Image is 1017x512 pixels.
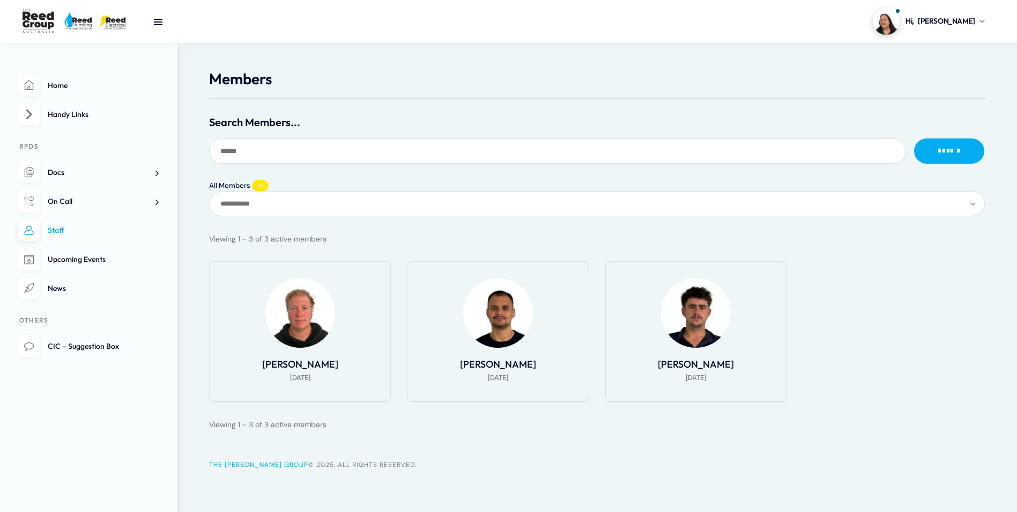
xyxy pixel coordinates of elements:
[262,358,338,370] a: [PERSON_NAME]
[209,458,985,471] div: © 2025. All Rights Reserved.
[661,278,731,348] img: Profile Photo
[209,180,269,192] a: All Members51
[209,70,985,87] h1: Members
[873,8,900,35] img: Profile picture of Carmen Montalto
[658,358,734,370] a: [PERSON_NAME]
[209,460,308,469] a: The [PERSON_NAME] Group
[460,358,536,370] a: [PERSON_NAME]
[290,371,310,384] span: [DATE]
[209,232,326,245] div: Viewing 1 - 3 of 3 active members
[686,371,706,384] span: [DATE]
[905,16,914,27] span: Hi,
[209,418,326,431] div: Viewing 1 - 3 of 3 active members
[209,191,985,216] div: Members directory secondary navigation
[488,371,508,384] span: [DATE]
[873,8,985,35] a: Profile picture of Carmen MontaltoHi,[PERSON_NAME]
[265,278,335,348] img: Profile Photo
[252,180,269,191] span: 51
[209,180,985,192] div: Members directory main navigation
[463,278,533,348] img: Profile Photo
[918,16,975,27] span: [PERSON_NAME]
